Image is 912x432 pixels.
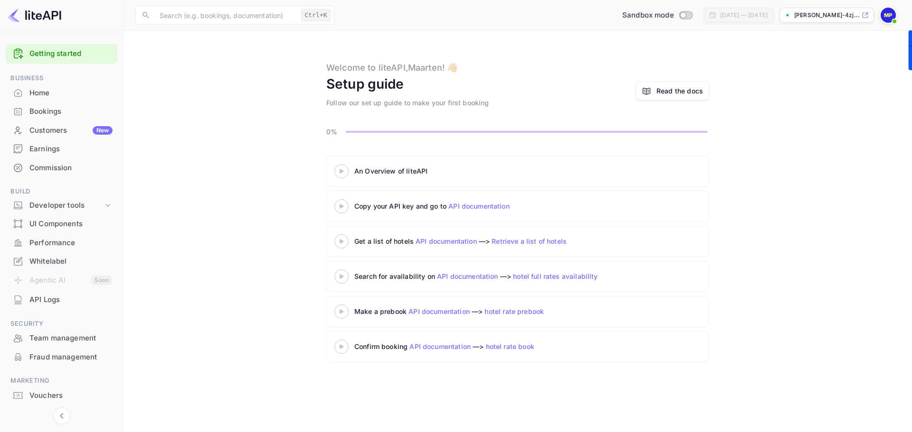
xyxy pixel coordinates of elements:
[720,11,768,19] div: [DATE] — [DATE]
[416,237,477,245] a: API documentation
[6,215,117,232] a: UI Components
[29,106,113,117] div: Bookings
[486,342,534,350] a: hotel rate book
[93,126,113,135] div: New
[301,9,331,21] div: Ctrl+K
[29,256,113,267] div: Whitelabel
[6,121,117,139] a: CustomersNew
[794,11,860,19] p: [PERSON_NAME]-4zj...
[408,307,470,315] a: API documentation
[354,306,592,316] div: Make a prebook —>
[8,8,61,23] img: LiteAPI logo
[354,201,592,211] div: Copy your API key and go to
[6,73,117,83] span: Business
[6,121,117,140] div: CustomersNew
[29,88,113,99] div: Home
[6,376,117,386] span: Marketing
[636,82,709,100] a: Read the docs
[326,127,343,137] p: 0%
[6,291,117,308] a: API Logs
[6,140,117,158] div: Earnings
[326,61,457,74] div: Welcome to liteAPI, Maarten ! 👋🏻
[29,333,113,344] div: Team management
[354,271,687,281] div: Search for availability on —>
[6,234,117,252] div: Performance
[29,163,113,174] div: Commission
[6,215,117,233] div: UI Components
[29,238,113,248] div: Performance
[484,307,544,315] a: hotel rate prebook
[409,342,471,350] a: API documentation
[326,74,404,94] div: Setup guide
[326,98,489,108] div: Follow our set up guide to make your first booking
[354,236,592,246] div: Get a list of hotels —>
[29,219,113,230] div: UI Components
[53,407,70,424] button: Collapse navigation
[437,272,498,280] a: API documentation
[448,202,510,210] a: API documentation
[354,166,592,176] div: An Overview of liteAPI
[6,186,117,197] span: Build
[6,319,117,329] span: Security
[6,348,117,366] a: Fraud management
[6,159,117,177] div: Commission
[154,6,297,25] input: Search (e.g. bookings, documentation)
[6,291,117,309] div: API Logs
[881,8,896,23] img: Maarten Van Pijpen
[6,197,117,214] div: Developer tools
[29,200,103,211] div: Developer tools
[6,329,117,347] a: Team management
[513,272,598,280] a: hotel full rates availability
[29,352,113,363] div: Fraud management
[29,144,113,155] div: Earnings
[6,84,117,101] a: Home
[29,125,113,136] div: Customers
[6,252,117,270] a: Whitelabel
[6,102,117,120] a: Bookings
[6,234,117,251] a: Performance
[6,102,117,121] div: Bookings
[354,341,592,351] div: Confirm booking —>
[29,390,113,401] div: Vouchers
[6,329,117,348] div: Team management
[29,294,113,305] div: API Logs
[6,140,117,157] a: Earnings
[6,386,117,405] div: Vouchers
[492,237,567,245] a: Retrieve a list of hotels
[618,10,696,21] div: Switch to Production mode
[6,44,117,64] div: Getting started
[29,48,113,59] a: Getting started
[656,86,703,96] a: Read the docs
[6,159,117,176] a: Commission
[6,348,117,367] div: Fraud management
[6,84,117,102] div: Home
[6,252,117,271] div: Whitelabel
[622,10,674,21] span: Sandbox mode
[6,386,117,404] a: Vouchers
